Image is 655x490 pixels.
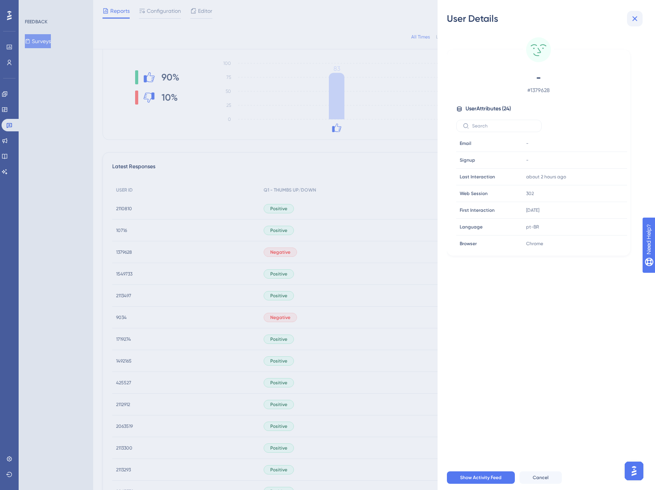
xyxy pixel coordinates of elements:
[526,241,543,247] span: Chrome
[466,104,511,113] span: User Attributes ( 24 )
[526,190,534,197] span: 302
[460,157,475,163] span: Signup
[470,85,607,95] span: # 1379628
[526,208,539,213] time: [DATE]
[526,157,528,163] span: -
[460,224,483,230] span: Language
[622,459,646,483] iframe: UserGuiding AI Assistant Launcher
[447,471,515,484] button: Show Activity Feed
[460,241,477,247] span: Browser
[18,2,49,11] span: Need Help?
[470,71,607,84] span: -
[447,12,646,25] div: User Details
[460,190,488,197] span: Web Session
[526,224,539,230] span: pt-BR
[460,207,495,213] span: First Interaction
[460,174,495,180] span: Last Interaction
[526,174,566,180] time: about 2 hours ago
[472,123,535,129] input: Search
[526,140,528,146] span: -
[519,471,562,484] button: Cancel
[460,474,502,481] span: Show Activity Feed
[460,140,471,146] span: Email
[533,474,549,481] span: Cancel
